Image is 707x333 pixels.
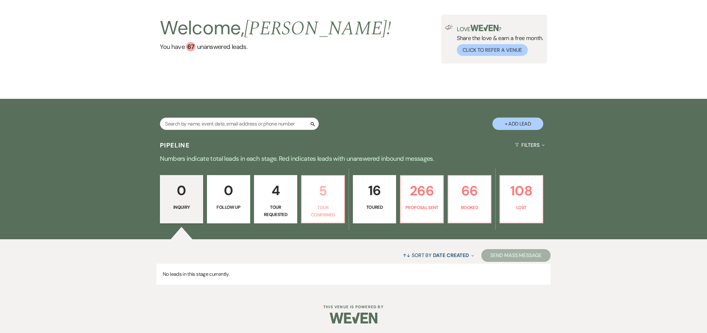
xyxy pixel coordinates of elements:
[357,204,392,211] p: Toured
[452,180,487,201] p: 66
[305,180,340,201] p: 5
[400,175,444,223] a: 266Proposal Sent
[353,175,396,223] a: 16Toured
[499,175,543,223] a: 108Lost
[470,25,499,31] img: weven-logo-green.svg
[160,175,203,223] a: 0Inquiry
[357,180,392,201] p: 16
[457,44,528,56] button: Click to Refer a Venue
[160,118,319,130] input: Search by name, event date, email address or phone number
[512,137,547,153] button: Filters
[160,15,391,42] h2: Welcome,
[207,175,250,223] a: 0Follow Up
[457,25,543,32] p: Love ?
[453,25,543,56] div: Share the love & earn a free month.
[404,204,439,211] p: Proposal Sent
[400,247,477,264] button: Sort By Date Created
[244,14,391,43] span: [PERSON_NAME] !
[164,180,199,201] p: 0
[254,175,297,223] a: 4Tour Requested
[211,204,246,211] p: Follow Up
[403,252,410,259] span: ↑↓
[211,180,246,201] p: 0
[258,204,293,218] p: Tour Requested
[452,204,487,211] p: Booked
[156,264,551,285] p: No leads in this stage currently.
[445,25,453,30] img: loud-speaker-illustration.svg
[433,252,469,259] span: Date Created
[164,204,199,211] p: Inquiry
[481,249,551,262] button: Send Mass Message
[160,42,391,51] a: You have 67 unanswered leads.
[186,42,196,51] div: 67
[404,180,439,201] p: 266
[504,204,539,211] p: Lost
[305,204,340,218] p: Tour Confirmed
[492,118,543,130] button: + Add Lead
[330,307,377,329] img: Weven Logo
[160,141,190,150] h3: Pipeline
[301,175,345,223] a: 5Tour Confirmed
[504,180,539,201] p: 108
[125,153,582,164] p: Numbers indicate total leads in each stage. Red indicates leads with unanswered inbound messages.
[448,175,491,223] a: 66Booked
[258,180,293,201] p: 4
